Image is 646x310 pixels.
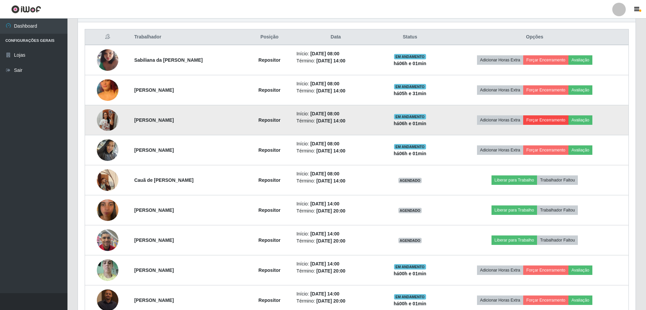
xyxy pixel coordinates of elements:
strong: Repositor [258,147,280,153]
li: Término: [297,147,375,154]
span: EM ANDAMENTO [394,144,426,149]
button: Adicionar Horas Extra [477,145,523,155]
li: Início: [297,200,375,207]
strong: [PERSON_NAME] [134,237,174,243]
button: Adicionar Horas Extra [477,55,523,65]
button: Adicionar Horas Extra [477,85,523,95]
time: [DATE] 14:00 [316,178,345,184]
th: Posição [247,29,292,45]
li: Início: [297,230,375,237]
li: Término: [297,237,375,245]
button: Avaliação [568,145,592,155]
img: 1757443327952.jpeg [97,166,118,194]
button: Liberar para Trabalho [491,235,537,245]
strong: há 00 h e 01 min [394,271,426,276]
button: Avaliação [568,85,592,95]
strong: [PERSON_NAME] [134,87,174,93]
strong: Repositor [258,57,280,63]
li: Início: [297,80,375,87]
strong: Repositor [258,87,280,93]
li: Início: [297,260,375,267]
time: [DATE] 14:00 [316,58,345,63]
time: [DATE] 08:00 [310,111,339,116]
span: EM ANDAMENTO [394,84,426,89]
button: Liberar para Trabalho [491,175,537,185]
strong: há 05 h e 31 min [394,91,426,96]
img: 1750776308901.jpeg [97,71,118,109]
li: Término: [297,117,375,124]
time: [DATE] 14:00 [316,88,345,93]
th: Opções [441,29,629,45]
span: EM ANDAMENTO [394,264,426,270]
strong: Repositor [258,237,280,243]
li: Início: [297,140,375,147]
button: Liberar para Trabalho [491,205,537,215]
button: Avaliação [568,55,592,65]
button: Trabalhador Faltou [537,235,578,245]
time: [DATE] 14:00 [316,118,345,123]
span: AGENDADO [398,208,422,213]
button: Adicionar Horas Extra [477,115,523,125]
strong: Repositor [258,207,280,213]
strong: Repositor [258,267,280,273]
strong: [PERSON_NAME] [134,298,174,303]
time: [DATE] 20:00 [316,268,345,274]
time: [DATE] 14:00 [310,261,339,266]
li: Início: [297,170,375,177]
button: Trabalhador Faltou [537,175,578,185]
button: Trabalhador Faltou [537,205,578,215]
span: AGENDADO [398,238,422,243]
li: Término: [297,87,375,94]
strong: [PERSON_NAME] [134,267,174,273]
strong: Repositor [258,298,280,303]
time: [DATE] 14:00 [310,291,339,297]
strong: há 06 h e 01 min [394,151,426,156]
button: Adicionar Horas Extra [477,295,523,305]
button: Avaliação [568,295,592,305]
strong: Sabiliana da [PERSON_NAME] [134,57,203,63]
strong: há 00 h e 01 min [394,301,426,306]
button: Avaliação [568,265,592,275]
button: Forçar Encerramento [523,295,568,305]
li: Término: [297,207,375,215]
img: 1753296713648.jpeg [97,256,118,284]
time: [DATE] 08:00 [310,141,339,146]
time: [DATE] 20:00 [316,238,345,244]
time: [DATE] 08:00 [310,81,339,86]
time: [DATE] 20:00 [316,208,345,214]
img: CoreUI Logo [11,5,41,13]
img: 1756950794963.jpeg [97,101,118,139]
li: Início: [297,290,375,298]
li: Término: [297,298,375,305]
button: Forçar Encerramento [523,85,568,95]
img: 1752676731308.jpeg [97,226,118,254]
li: Término: [297,177,375,185]
strong: Cauã de [PERSON_NAME] [134,177,194,183]
button: Adicionar Horas Extra [477,265,523,275]
strong: Repositor [258,117,280,123]
button: Forçar Encerramento [523,265,568,275]
time: [DATE] 08:00 [310,51,339,56]
strong: Repositor [258,177,280,183]
li: Término: [297,267,375,275]
strong: [PERSON_NAME] [134,207,174,213]
strong: [PERSON_NAME] [134,117,174,123]
time: [DATE] 14:00 [310,201,339,206]
time: [DATE] 14:00 [316,148,345,153]
li: Início: [297,110,375,117]
img: 1749411352336.jpeg [97,46,118,74]
span: EM ANDAMENTO [394,294,426,300]
span: AGENDADO [398,178,422,183]
th: Data [292,29,379,45]
li: Início: [297,50,375,57]
span: EM ANDAMENTO [394,114,426,119]
button: Forçar Encerramento [523,55,568,65]
strong: há 06 h e 01 min [394,61,426,66]
time: [DATE] 20:00 [316,298,345,304]
time: [DATE] 14:00 [310,231,339,236]
img: 1758636912979.jpeg [97,136,118,164]
th: Trabalhador [130,29,247,45]
button: Forçar Encerramento [523,115,568,125]
button: Forçar Encerramento [523,145,568,155]
img: 1748978013900.jpeg [97,191,118,229]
